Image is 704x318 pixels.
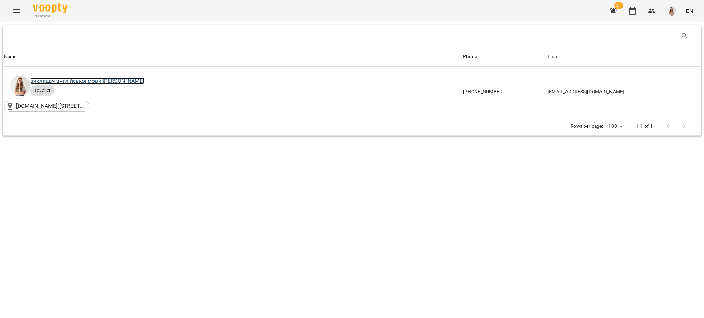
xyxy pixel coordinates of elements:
span: Phone [463,53,545,61]
div: Sort [4,53,17,61]
div: Sort [548,53,559,61]
img: Voopty Logo [33,3,67,13]
div: Name [4,53,17,61]
td: [EMAIL_ADDRESS][DOMAIN_NAME] [546,67,701,117]
span: For Business [33,14,67,19]
div: Sort [463,53,477,61]
img: Михно Віта Олександрівна [10,76,30,96]
button: Search [676,28,693,44]
div: Table Toolbar [3,25,701,47]
p: 1-1 of 1 [636,123,653,130]
span: 21 [614,2,623,9]
span: Email [548,53,700,61]
button: EN [683,4,696,17]
div: 100 [606,121,625,131]
a: викладач англійської мови:[PERSON_NAME] [30,78,144,84]
div: SVITMOV.ck(вулиця Новопречистенська, 40, Черкаси, Черкаська область, Україна) [4,101,89,112]
span: Teacher [30,87,55,93]
button: Menu [8,3,25,19]
span: EN [686,7,693,14]
span: Name [4,53,460,61]
div: Phone [463,53,477,61]
p: Rows per page: [571,123,603,130]
div: Email [548,53,559,61]
td: [PHONE_NUMBER] [462,67,546,117]
p: [DOMAIN_NAME]([STREET_ADDRESS] [16,102,85,110]
img: 991d444c6ac07fb383591aa534ce9324.png [667,6,676,16]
